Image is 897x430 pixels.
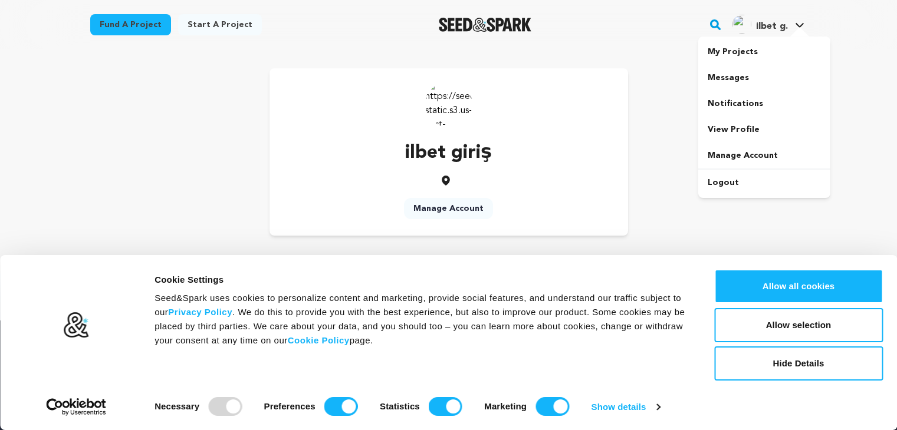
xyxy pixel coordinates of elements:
a: Notifications [698,91,830,117]
a: Cookie Policy [288,335,350,345]
a: Logout [698,170,830,196]
img: logo [63,312,90,339]
div: ilbet g.'s Profile [732,15,788,34]
div: Cookie Settings [155,273,688,287]
a: Usercentrics Cookiebot - opens in a new window [25,398,128,416]
a: Seed&Spark Homepage [439,18,531,32]
a: Messages [698,65,830,91]
strong: Preferences [264,401,316,411]
a: My Projects [698,39,830,65]
a: Fund a project [90,14,171,35]
strong: Statistics [380,401,420,411]
a: View Profile [698,117,830,143]
a: Manage Account [698,143,830,168]
img: https://seedandspark-static.s3.us-east-2.amazonaws.com/images/User/002/314/987/medium/ACg8ocJF8CW... [425,80,472,127]
a: Privacy Policy [168,307,232,317]
img: ACg8ocJF8CWDz2vRnv9aZyNT-X5VixYelPYbMsp04BsbSkXbhqQjGQ=s96-c [732,15,751,34]
img: Seed&Spark Logo Dark Mode [439,18,531,32]
a: Manage Account [404,198,493,219]
a: Show details [592,398,660,416]
button: Hide Details [714,346,883,381]
strong: Marketing [484,401,527,411]
div: Seed&Spark uses cookies to personalize content and marketing, provide social features, and unders... [155,291,688,348]
a: ilbet g.'s Profile [730,12,807,34]
p: ilbet giriş [405,139,492,167]
span: ilbet g. [756,22,788,31]
a: Start a project [178,14,262,35]
span: ilbet g.'s Profile [730,12,807,37]
button: Allow all cookies [714,269,883,303]
button: Allow selection [714,308,883,342]
strong: Necessary [155,401,199,411]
